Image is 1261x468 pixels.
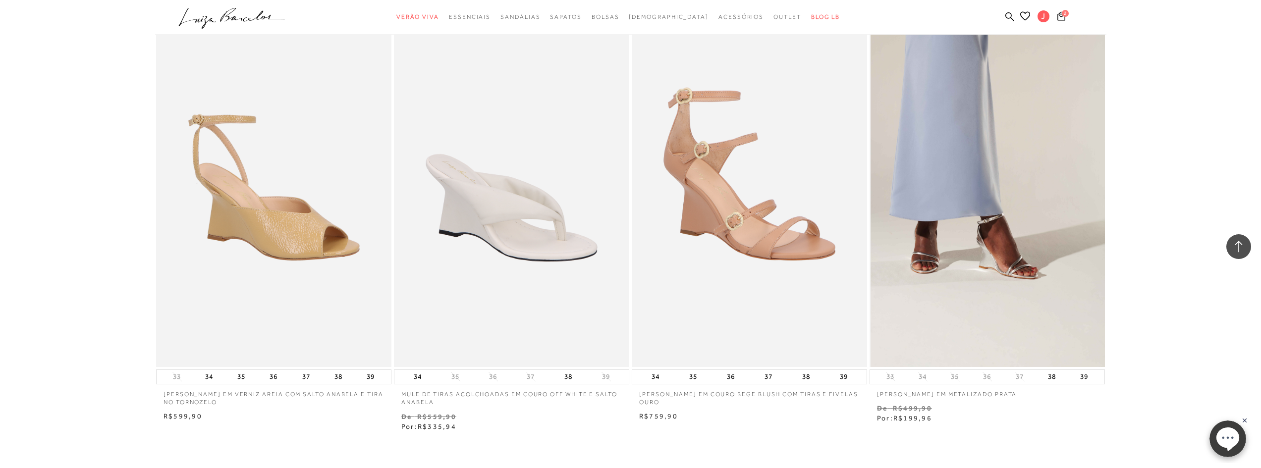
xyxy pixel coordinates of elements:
[396,8,439,26] a: categoryNavScreenReaderText
[893,404,932,412] small: R$499,90
[550,8,581,26] a: categoryNavScreenReaderText
[331,370,345,384] button: 38
[592,13,619,20] span: Bolsas
[980,372,994,381] button: 36
[401,422,456,430] span: Por:
[486,372,500,381] button: 36
[592,8,619,26] a: categoryNavScreenReaderText
[164,412,202,420] span: R$599,90
[948,372,962,381] button: 35
[1038,10,1049,22] span: J
[629,8,709,26] a: noSubCategoriesText
[364,370,378,384] button: 39
[449,8,491,26] a: categoryNavScreenReaderText
[877,414,932,422] span: Por:
[234,370,248,384] button: 35
[396,13,439,20] span: Verão Viva
[773,13,801,20] span: Outlet
[157,15,390,365] img: SANDÁLIA EM VERNIZ AREIA COM SALTO ANABELA E TIRA NO TORNOZELO
[1033,10,1054,25] button: J
[629,13,709,20] span: [DEMOGRAPHIC_DATA]
[448,372,462,381] button: 35
[418,422,456,430] span: R$335,94
[599,372,613,381] button: 39
[411,370,425,384] button: 34
[893,414,932,422] span: R$199,96
[1045,370,1059,384] button: 38
[1054,11,1068,24] button: 2
[202,370,216,384] button: 34
[871,14,1105,367] img: SANDÁLIA ANABELA EM METALIZADO PRATA
[762,370,775,384] button: 37
[449,13,491,20] span: Essenciais
[724,370,738,384] button: 36
[811,8,840,26] a: BLOG LB
[632,384,867,407] a: [PERSON_NAME] EM COURO BEGE BLUSH COM TIRAS E FIVELAS OURO
[883,372,897,381] button: 33
[871,15,1104,365] a: SANDÁLIA ANABELA EM METALIZADO PRATA
[394,384,629,407] a: MULE DE TIRAS ACOLCHOADAS EM COURO OFF WHITE E SALTO ANABELA
[811,13,840,20] span: BLOG LB
[524,372,538,381] button: 37
[870,384,1105,399] a: [PERSON_NAME] EM METALIZADO PRATA
[395,15,628,365] img: MULE DE TIRAS ACOLCHOADAS EM COURO OFF WHITE E SALTO ANABELA
[401,413,412,420] small: De
[500,8,540,26] a: categoryNavScreenReaderText
[718,13,764,20] span: Acessórios
[837,370,851,384] button: 39
[299,370,313,384] button: 37
[267,370,280,384] button: 36
[417,413,456,420] small: R$559,90
[649,370,662,384] button: 34
[1013,372,1027,381] button: 37
[773,8,801,26] a: categoryNavScreenReaderText
[686,370,700,384] button: 35
[1077,370,1091,384] button: 39
[157,15,390,365] a: SANDÁLIA EM VERNIZ AREIA COM SALTO ANABELA E TIRA NO TORNOZELO SANDÁLIA EM VERNIZ AREIA COM SALTO...
[1062,10,1069,17] span: 2
[170,372,184,381] button: 33
[395,15,628,365] a: MULE DE TIRAS ACOLCHOADAS EM COURO OFF WHITE E SALTO ANABELA MULE DE TIRAS ACOLCHOADAS EM COURO O...
[500,13,540,20] span: Sandálias
[916,372,930,381] button: 34
[799,370,813,384] button: 38
[633,15,866,365] img: SANDÁLIA ANABELA EM COURO BEGE BLUSH COM TIRAS E FIVELAS OURO
[877,404,887,412] small: De
[156,384,391,407] a: [PERSON_NAME] EM VERNIZ AREIA COM SALTO ANABELA E TIRA NO TORNOZELO
[639,412,678,420] span: R$759,90
[718,8,764,26] a: categoryNavScreenReaderText
[633,15,866,365] a: SANDÁLIA ANABELA EM COURO BEGE BLUSH COM TIRAS E FIVELAS OURO SANDÁLIA ANABELA EM COURO BEGE BLUS...
[550,13,581,20] span: Sapatos
[561,370,575,384] button: 38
